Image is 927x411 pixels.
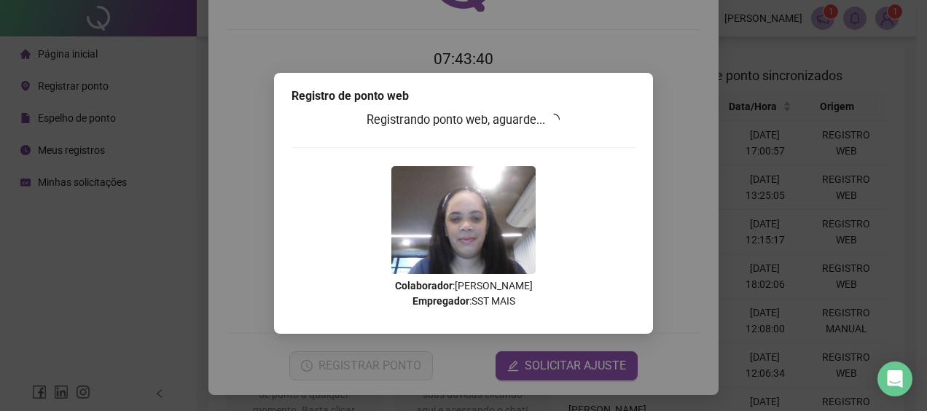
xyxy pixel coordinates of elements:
img: 2Q== [391,166,536,274]
div: Open Intercom Messenger [877,361,912,396]
span: loading [546,111,563,128]
h3: Registrando ponto web, aguarde... [292,111,635,130]
strong: Empregador [412,295,469,307]
div: Registro de ponto web [292,87,635,105]
strong: Colaborador [395,280,453,291]
p: : [PERSON_NAME] : SST MAIS [292,278,635,309]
